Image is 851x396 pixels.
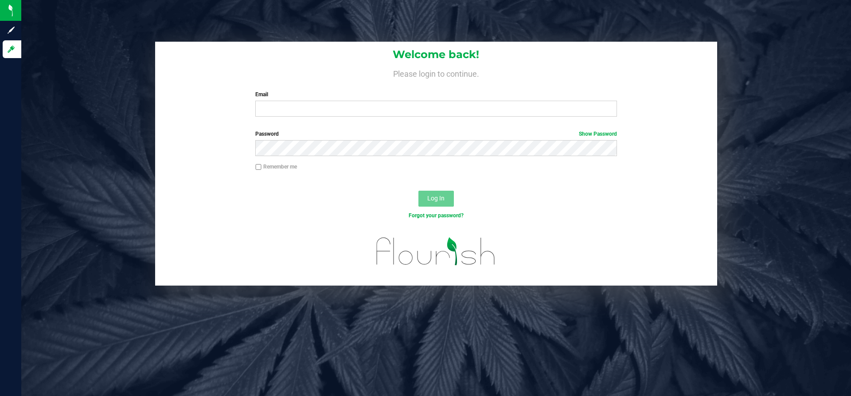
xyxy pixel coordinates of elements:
[255,90,617,98] label: Email
[155,67,717,78] h4: Please login to continue.
[155,49,717,60] h1: Welcome back!
[418,191,454,207] button: Log In
[7,26,16,35] inline-svg: Sign up
[366,229,506,274] img: flourish_logo.svg
[7,45,16,54] inline-svg: Log in
[255,164,262,170] input: Remember me
[255,131,279,137] span: Password
[579,131,617,137] a: Show Password
[255,163,297,171] label: Remember me
[427,195,445,202] span: Log In
[409,212,464,219] a: Forgot your password?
